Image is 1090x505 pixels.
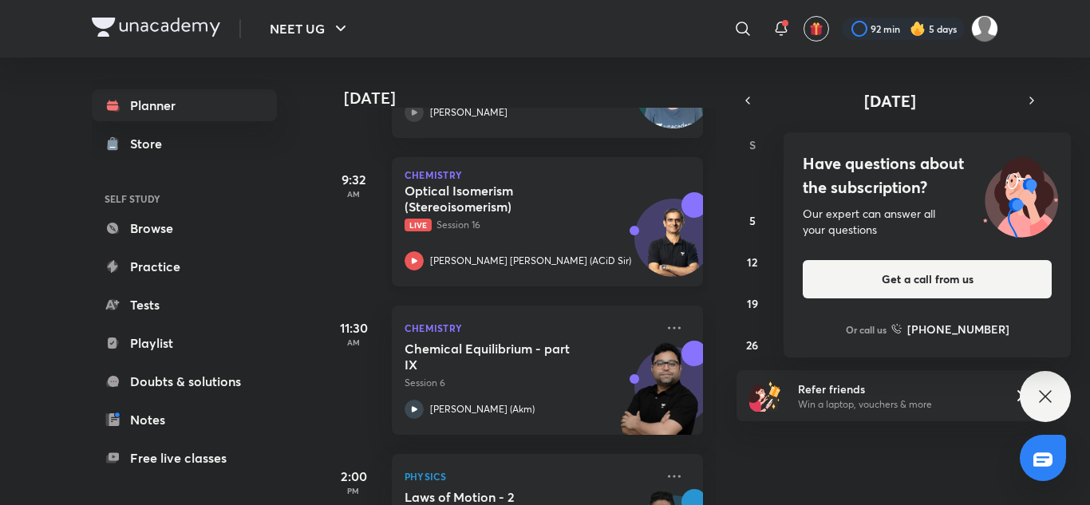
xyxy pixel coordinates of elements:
p: Chemistry [405,318,655,337]
p: Or call us [846,322,887,337]
a: Tests [92,289,277,321]
a: Planner [92,89,277,121]
img: Avatar [635,207,712,284]
img: referral [749,380,781,412]
p: Chemistry [405,170,690,180]
p: Physics [405,467,655,486]
button: October 19, 2025 [740,290,765,316]
a: Browse [92,212,277,244]
p: [PERSON_NAME] (Akm) [430,402,535,416]
h5: 11:30 [322,318,385,337]
a: [PHONE_NUMBER] [891,321,1009,337]
button: Get a call from us [803,260,1052,298]
img: streak [910,21,926,37]
h5: Laws of Motion - 2 [405,489,603,505]
abbr: October 26, 2025 [746,337,758,353]
div: Our expert can answer all your questions [803,206,1052,238]
a: Notes [92,404,277,436]
h4: [DATE] [344,89,719,108]
button: October 26, 2025 [740,332,765,357]
img: Mahi Singh [971,15,998,42]
span: Live [405,219,432,231]
p: AM [322,337,385,347]
h4: Have questions about the subscription? [803,152,1052,199]
img: avatar [809,22,823,36]
h5: 2:00 [322,467,385,486]
h5: 9:32 [322,170,385,189]
p: PM [322,486,385,495]
h5: Optical Isomerism (Stereoisomerism) [405,183,603,215]
abbr: Sunday [749,137,756,152]
abbr: October 12, 2025 [747,254,757,270]
img: Company Logo [92,18,220,37]
button: NEET UG [260,13,360,45]
h6: Refer friends [798,381,994,397]
a: Store [92,128,277,160]
a: Practice [92,251,277,282]
button: October 5, 2025 [740,207,765,233]
p: [PERSON_NAME] [430,105,507,120]
button: October 12, 2025 [740,249,765,274]
p: Session 6 [405,376,655,390]
button: avatar [804,16,829,41]
abbr: October 19, 2025 [747,296,758,311]
p: AM [322,189,385,199]
p: Win a laptop, vouchers & more [798,397,994,412]
div: Store [130,134,172,153]
span: [DATE] [864,90,916,112]
a: Doubts & solutions [92,365,277,397]
p: Session 16 [405,218,655,232]
h5: Chemical Equilibrium - part IX [405,341,603,373]
h6: SELF STUDY [92,185,277,212]
a: Free live classes [92,442,277,474]
a: Playlist [92,327,277,359]
a: Company Logo [92,18,220,41]
abbr: October 5, 2025 [749,213,756,228]
p: [PERSON_NAME] [PERSON_NAME] (ACiD Sir) [430,254,631,268]
button: [DATE] [759,89,1021,112]
img: ttu_illustration_new.svg [970,152,1071,238]
img: unacademy [615,341,703,451]
h6: [PHONE_NUMBER] [907,321,1009,337]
